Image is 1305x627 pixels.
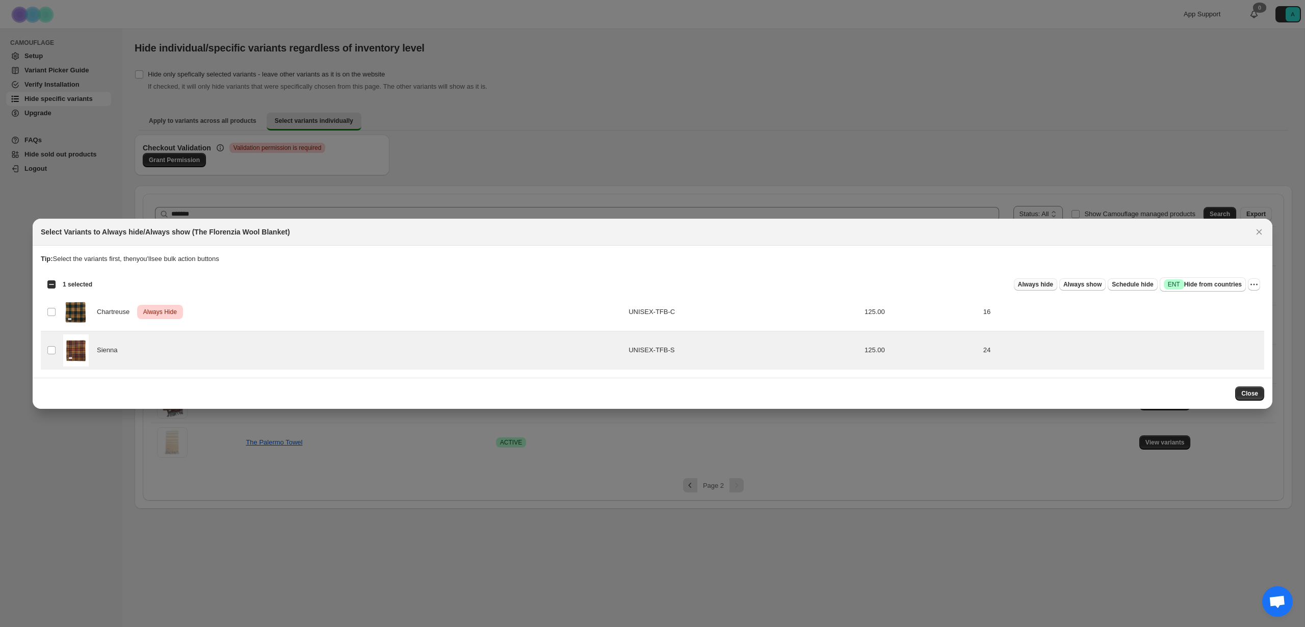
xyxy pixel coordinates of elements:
span: Hide from countries [1164,279,1242,290]
td: 125.00 [862,293,980,331]
td: 125.00 [862,331,980,370]
h2: Select Variants to Always hide/Always show (The Florenzia Wool Blanket) [41,227,290,237]
td: 16 [980,293,1264,331]
p: Select the variants first, then you'll see bulk action buttons [41,254,1264,264]
img: 1_d2e9b3fe-3903-488c-af5d-70bd9db3534f.jpg [63,334,89,367]
span: Sienna [97,345,123,355]
button: More actions [1248,278,1260,291]
span: Close [1241,389,1258,398]
button: Close [1252,225,1266,239]
td: 24 [980,331,1264,370]
button: Schedule hide [1108,278,1157,291]
span: ENT [1168,280,1180,289]
span: Always hide [1018,280,1053,289]
td: UNISEX-TFB-S [625,331,862,370]
button: Always hide [1014,278,1057,291]
span: Schedule hide [1112,280,1153,289]
span: Always Hide [141,306,179,318]
span: Always show [1063,280,1102,289]
div: Open chat [1262,586,1293,617]
button: Close [1235,386,1264,401]
span: 1 selected [63,280,92,289]
button: SuccessENTHide from countries [1160,277,1246,292]
button: Always show [1059,278,1106,291]
td: UNISEX-TFB-C [625,293,862,331]
span: Chartreuse [97,307,135,317]
strong: Tip: [41,255,53,263]
img: 3_d30eeaaf-2bcb-424f-84e3-3b013a65da94.jpg [63,296,89,328]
